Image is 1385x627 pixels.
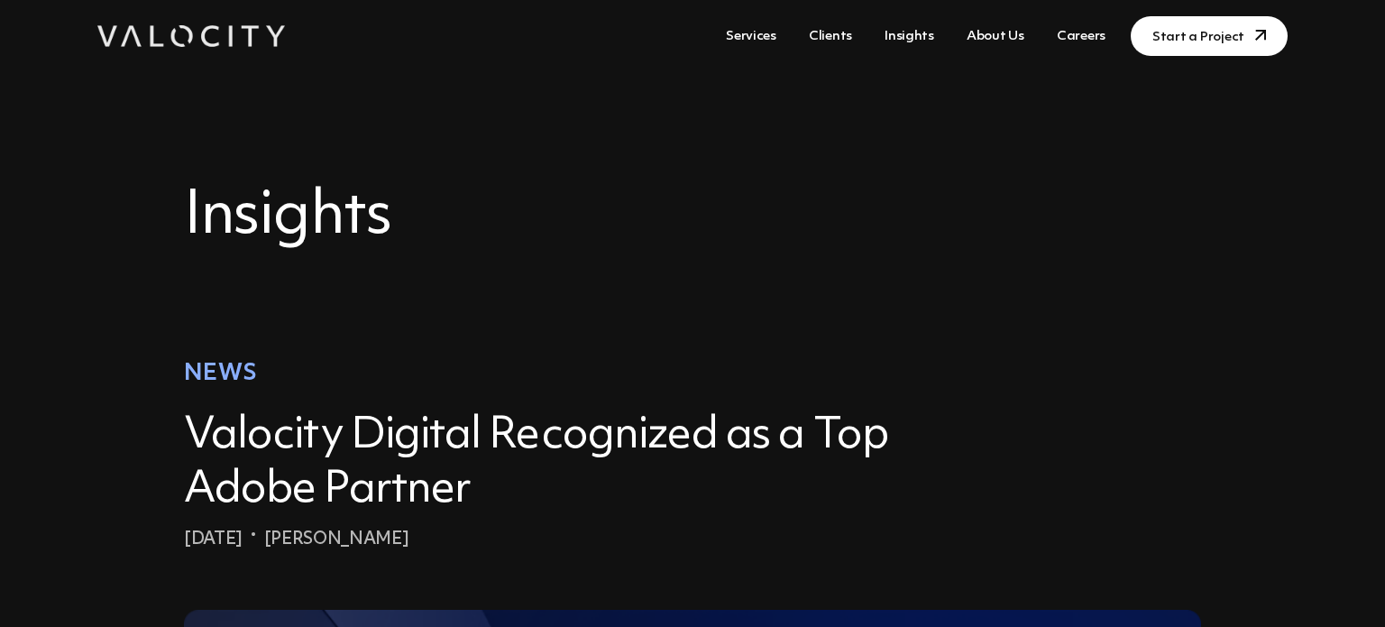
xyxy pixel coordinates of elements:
[1131,16,1288,56] a: Start a Project
[184,529,243,552] div: [DATE]
[184,363,258,385] span: News
[264,529,408,552] div: [PERSON_NAME]
[184,414,888,512] a: Valocity Digital Recognized as a Top Adobe Partner
[719,20,784,53] a: Services
[802,20,859,53] a: Clients
[184,180,1201,253] h1: Insights
[877,20,941,53] a: Insights
[97,25,285,47] img: Valocity Digital
[1050,20,1113,53] a: Careers
[959,20,1032,53] a: About Us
